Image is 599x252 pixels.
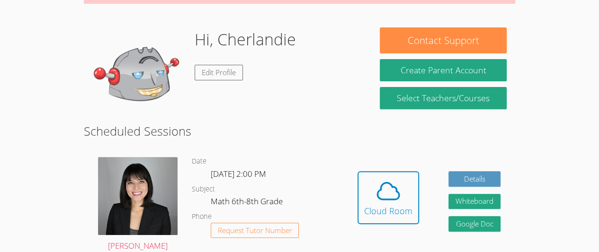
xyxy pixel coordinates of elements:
span: [DATE] 2:00 PM [211,168,266,179]
h2: Scheduled Sessions [84,122,515,140]
button: Create Parent Account [380,59,506,81]
img: DSC_1773.jpeg [98,157,178,235]
a: Select Teachers/Courses [380,87,506,109]
img: default.png [92,27,187,122]
a: Details [448,171,501,187]
dt: Subject [192,183,215,195]
button: Cloud Room [358,171,419,224]
dd: Math 6th-8th Grade [211,195,285,211]
h1: Hi, Cherlandie [195,27,296,52]
dt: Phone [192,211,212,223]
button: Request Tutor Number [211,223,299,238]
a: Edit Profile [195,65,243,80]
div: Cloud Room [364,204,412,217]
dt: Date [192,156,206,167]
span: Request Tutor Number [218,227,292,234]
button: Whiteboard [448,194,501,209]
button: Contact Support [380,27,506,53]
a: Google Doc [448,216,501,232]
